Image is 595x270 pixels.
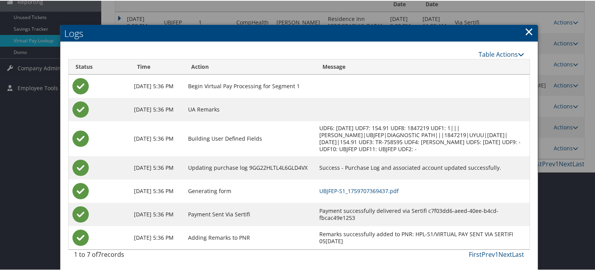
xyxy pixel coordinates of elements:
a: Next [498,249,512,258]
td: [DATE] 5:36 PM [130,202,184,225]
td: [DATE] 5:36 PM [130,97,184,120]
a: Last [512,249,524,258]
td: [DATE] 5:36 PM [130,155,184,179]
td: Success - Purchase Log and associated account updated successfully. [315,155,530,179]
h2: Logs [60,24,538,41]
td: Building User Defined Fields [184,120,315,155]
td: [DATE] 5:36 PM [130,120,184,155]
td: Payment Sent Via Sertifi [184,202,315,225]
td: UA Remarks [184,97,315,120]
td: Begin Virtual Pay Processing for Segment 1 [184,74,315,97]
td: Remarks successfully added to PNR: HPL-S1/VIRTUAL PAY SENT VIA SERTIFI 05[DATE] [315,225,530,249]
td: Updating purchase log 9GG22HLTL4L6GLD4VX [184,155,315,179]
th: Message: activate to sort column ascending [315,59,530,74]
a: UBJFEP-S1_1759707369437.pdf [319,186,399,194]
td: Adding Remarks to PNR [184,225,315,249]
span: 7 [98,249,101,258]
a: Close [525,23,533,38]
div: 1 to 7 of records [74,249,178,262]
td: [DATE] 5:36 PM [130,225,184,249]
a: Table Actions [479,49,524,58]
th: Action: activate to sort column ascending [184,59,315,74]
td: UDF6: [DATE] UDF7: 154.91 UDF8: 1847219 UDF1: 1|||[PERSON_NAME]|UBJFEP|DIAGNOSTIC PATH|||1847219|... [315,120,530,155]
th: Status: activate to sort column ascending [69,59,130,74]
td: Payment successfully delivered via Sertifi c7f03dd6-aeed-40ee-b4cd-fbcac49e1253 [315,202,530,225]
a: Prev [482,249,495,258]
td: Generating form [184,179,315,202]
th: Time: activate to sort column ascending [130,59,184,74]
a: 1 [495,249,498,258]
td: [DATE] 5:36 PM [130,74,184,97]
td: [DATE] 5:36 PM [130,179,184,202]
a: First [469,249,482,258]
